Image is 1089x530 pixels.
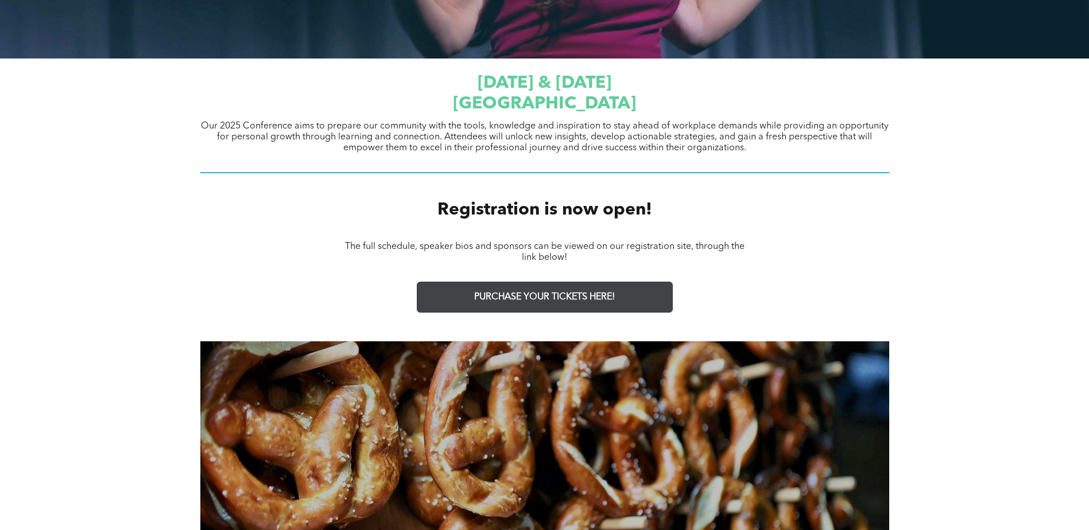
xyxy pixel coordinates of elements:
span: The full schedule, speaker bios and sponsors can be viewed on our registration site, through the ... [345,242,745,262]
span: Our 2025 Conference aims to prepare our community with the tools, knowledge and inspiration to st... [201,122,889,153]
span: Registration is now open! [437,201,652,219]
span: PURCHASE YOUR TICKETS HERE! [474,292,615,303]
a: PURCHASE YOUR TICKETS HERE! [417,282,673,313]
span: [DATE] & [DATE] [478,75,611,92]
span: [GEOGRAPHIC_DATA] [453,95,636,112]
